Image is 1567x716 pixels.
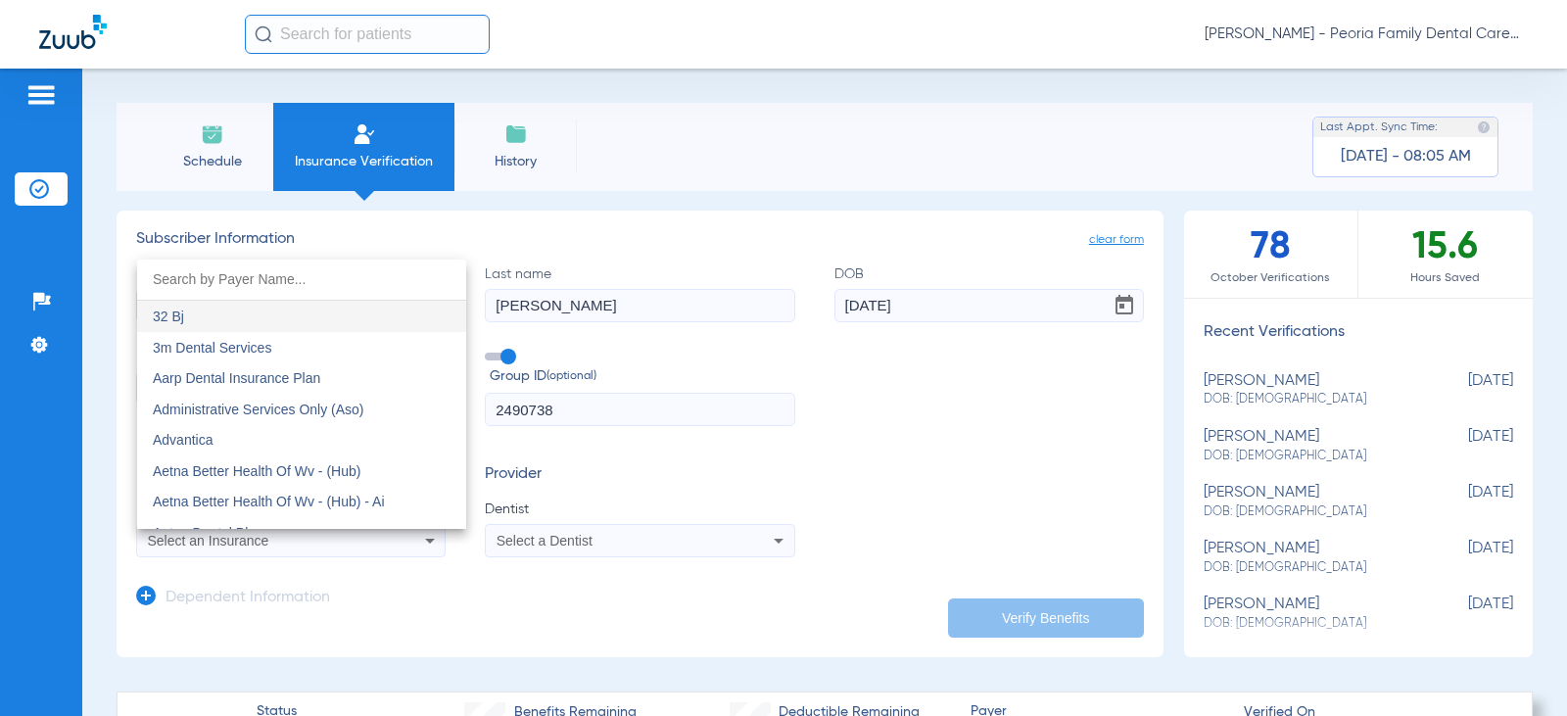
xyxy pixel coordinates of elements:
span: Aarp Dental Insurance Plan [153,370,320,386]
span: 3m Dental Services [153,340,271,356]
span: 32 Bj [153,309,184,324]
span: Aetna Dental Plans [153,525,270,541]
span: Aetna Better Health Of Wv - (Hub) [153,463,360,479]
span: Administrative Services Only (Aso) [153,402,364,417]
span: Aetna Better Health Of Wv - (Hub) - Ai [153,494,385,509]
span: Advantica [153,432,213,448]
input: dropdown search [137,260,466,300]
